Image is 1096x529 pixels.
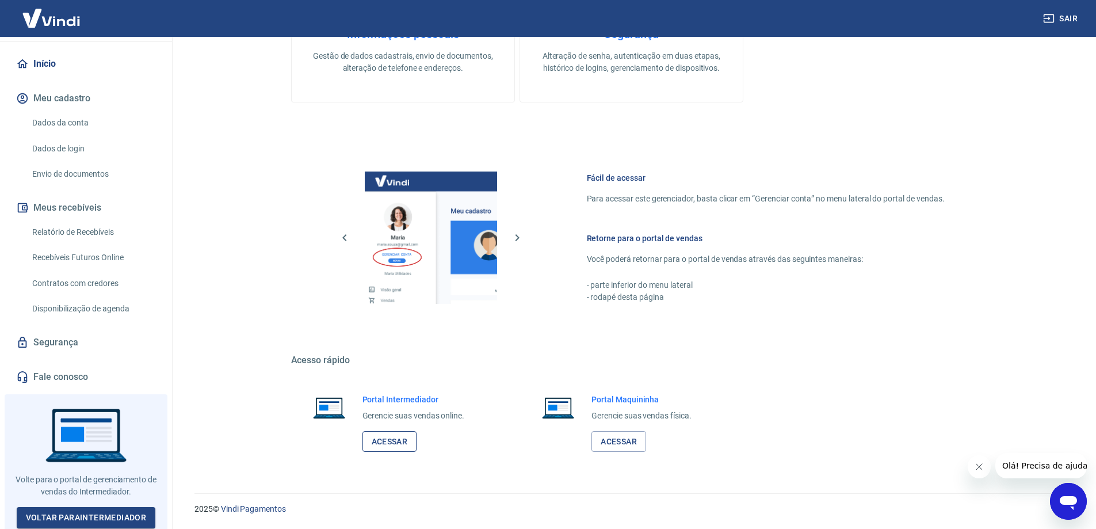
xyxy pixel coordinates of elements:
[17,507,156,528] a: Voltar paraIntermediador
[587,193,945,205] p: Para acessar este gerenciador, basta clicar em “Gerenciar conta” no menu lateral do portal de ven...
[587,279,945,291] p: - parte inferior do menu lateral
[591,394,692,405] h6: Portal Maquininha
[28,272,158,295] a: Contratos com credores
[968,455,991,478] iframe: Fechar mensagem
[365,172,497,304] img: Imagem da dashboard mostrando o botão de gerenciar conta na sidebar no lado esquerdo
[362,410,465,422] p: Gerencie suas vendas online.
[28,162,158,186] a: Envio de documentos
[28,111,158,135] a: Dados da conta
[28,220,158,244] a: Relatório de Recebíveis
[310,50,496,74] p: Gestão de dados cadastrais, envio de documentos, alteração de telefone e endereços.
[28,137,158,161] a: Dados de login
[14,1,89,36] img: Vindi
[591,431,646,452] a: Acessar
[194,503,1068,515] p: 2025 ©
[14,195,158,220] button: Meus recebíveis
[587,253,945,265] p: Você poderá retornar para o portal de vendas através das seguintes maneiras:
[305,394,353,421] img: Imagem de um notebook aberto
[362,394,465,405] h6: Portal Intermediador
[362,431,417,452] a: Acessar
[534,394,582,421] img: Imagem de um notebook aberto
[14,51,158,77] a: Início
[587,291,945,303] p: - rodapé desta página
[14,330,158,355] a: Segurança
[14,86,158,111] button: Meu cadastro
[28,297,158,321] a: Disponibilização de agenda
[587,172,945,184] h6: Fácil de acessar
[291,355,972,366] h5: Acesso rápido
[1050,483,1087,520] iframe: Botão para abrir a janela de mensagens
[1041,8,1082,29] button: Sair
[221,504,286,513] a: Vindi Pagamentos
[7,8,97,17] span: Olá! Precisa de ajuda?
[995,453,1087,478] iframe: Mensagem da empresa
[28,246,158,269] a: Recebíveis Futuros Online
[14,364,158,390] a: Fale conosco
[539,50,724,74] p: Alteração de senha, autenticação em duas etapas, histórico de logins, gerenciamento de dispositivos.
[587,233,945,244] h6: Retorne para o portal de vendas
[591,410,692,422] p: Gerencie suas vendas física.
